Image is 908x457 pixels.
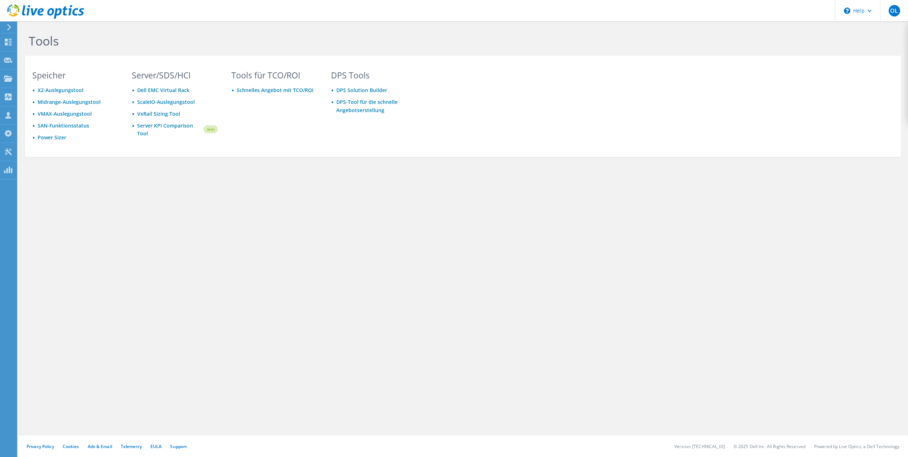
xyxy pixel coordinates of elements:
a: Cookies [63,443,79,449]
a: EULA [150,443,162,449]
img: new-badge.svg [202,121,218,138]
a: X2-Auslegungstool [38,87,83,93]
a: VMAX-Auslegungstool [38,110,92,117]
h3: Tools für TCO/ROI [231,71,317,79]
a: Dell EMC Virtual Rack [137,87,189,93]
a: Telemetry [121,443,142,449]
h1: Tools [29,33,512,48]
li: © 2025 Dell Inc. All Rights Reserved [734,443,806,449]
a: Midrange-Auslegungstool [38,98,101,105]
a: Support [170,443,187,449]
a: DPS Solution Builder [336,87,387,93]
a: Privacy Policy [27,443,54,449]
h3: Speicher [32,71,118,79]
a: DPS-Tool für die schnelle Angebotserstellung [336,98,398,114]
a: Power Sizer [38,134,66,141]
span: OL [889,5,900,16]
h3: DPS Tools [331,71,417,79]
li: Powered by Live Optics, a Dell Technology [814,443,899,449]
h3: Server/SDS/HCI [132,71,218,79]
a: VxRail Sizing Tool [137,110,180,117]
a: Schnelles Angebot mit TCO/ROI [237,87,313,93]
a: ScaleIO-Auslegungstool [137,98,195,105]
li: Version: [TECHNICAL_ID] [674,443,725,449]
svg: \n [844,8,850,14]
a: Server KPI Comparison Tool [137,122,202,138]
a: Ads & Email [88,443,112,449]
a: SAN-Funktionsstatus [38,122,89,129]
